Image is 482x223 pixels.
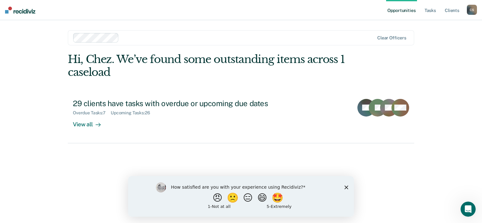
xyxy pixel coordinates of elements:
div: Hi, Chez. We’ve found some outstanding items across 1 caseload [68,53,345,79]
div: C S [467,5,477,15]
div: Upcoming Tasks : 26 [111,110,155,116]
div: View all [73,116,108,128]
div: 29 clients have tasks with overdue or upcoming due dates [73,99,294,108]
div: Clear officers [377,35,406,41]
button: CS [467,5,477,15]
iframe: Survey by Kim from Recidiviz [128,176,354,217]
a: 29 clients have tasks with overdue or upcoming due datesOverdue Tasks:7Upcoming Tasks:26View all [68,94,414,143]
img: Recidiviz [5,7,35,14]
div: Overdue Tasks : 7 [73,110,111,116]
iframe: Intercom live chat [461,202,476,217]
